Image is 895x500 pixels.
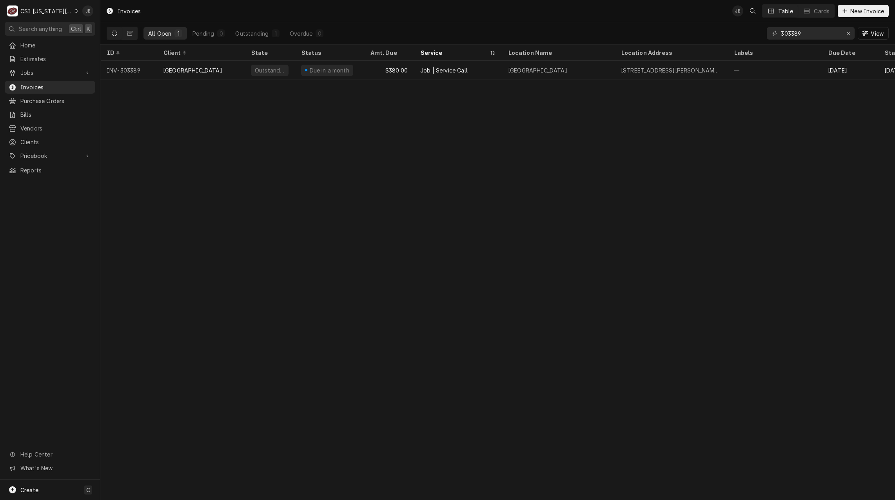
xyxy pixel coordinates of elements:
input: Keyword search [781,27,840,40]
span: Pricebook [20,152,80,160]
button: Search anythingCtrlK [5,22,95,36]
div: Outstanding [254,66,285,74]
div: CSI [US_STATE][GEOGRAPHIC_DATA] [20,7,72,15]
button: View [858,27,889,40]
div: [STREET_ADDRESS][PERSON_NAME][PERSON_NAME] [621,66,721,74]
div: Location Name [508,49,607,57]
span: What's New [20,464,91,472]
div: JB [732,5,743,16]
div: [GEOGRAPHIC_DATA] [163,66,222,74]
div: 0 [219,29,223,38]
span: New Invoice [849,7,886,15]
div: All Open [148,29,171,38]
div: Location Address [621,49,720,57]
a: Vendors [5,122,95,135]
a: Go to Help Center [5,448,95,461]
span: C [86,486,90,494]
div: 0 [317,29,322,38]
div: Client [163,49,237,57]
span: K [87,25,90,33]
span: Bills [20,111,91,119]
span: Purchase Orders [20,97,91,105]
a: Reports [5,164,95,177]
div: Service [420,49,488,57]
div: 1 [273,29,278,38]
span: View [869,29,885,38]
button: Erase input [842,27,855,40]
div: Joshua Bennett's Avatar [732,5,743,16]
span: Search anything [19,25,62,33]
div: 1 [176,29,181,38]
span: Home [20,41,91,49]
a: Estimates [5,53,95,65]
span: Create [20,487,38,493]
button: Open search [746,5,759,17]
div: Due in a month [309,66,350,74]
a: Go to Jobs [5,66,95,79]
span: Vendors [20,124,91,132]
div: Status [301,49,356,57]
div: Overdue [290,29,312,38]
div: State [251,49,289,57]
div: ID [107,49,149,57]
span: Estimates [20,55,91,63]
div: — [728,61,822,80]
a: Go to What's New [5,462,95,475]
div: Table [778,7,793,15]
div: $380.00 [364,61,414,80]
a: Purchase Orders [5,94,95,107]
div: Amt. Due [370,49,406,57]
div: Cards [814,7,830,15]
span: Jobs [20,69,80,77]
span: Clients [20,138,91,146]
div: [DATE] [822,61,878,80]
a: Clients [5,136,95,149]
div: INV-303389 [100,61,157,80]
a: Bills [5,108,95,121]
div: CSI Kansas City's Avatar [7,5,18,16]
span: Invoices [20,83,91,91]
div: Outstanding [235,29,269,38]
div: [GEOGRAPHIC_DATA] [508,66,567,74]
a: Invoices [5,81,95,94]
div: Job | Service Call [420,66,468,74]
div: Labels [734,49,815,57]
span: Ctrl [71,25,81,33]
div: Due Date [828,49,870,57]
a: Go to Pricebook [5,149,95,162]
a: Home [5,39,95,52]
div: JB [82,5,93,16]
div: Pending [192,29,214,38]
div: C [7,5,18,16]
button: New Invoice [838,5,889,17]
div: Joshua Bennett's Avatar [82,5,93,16]
span: Help Center [20,450,91,458]
span: Reports [20,166,91,174]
